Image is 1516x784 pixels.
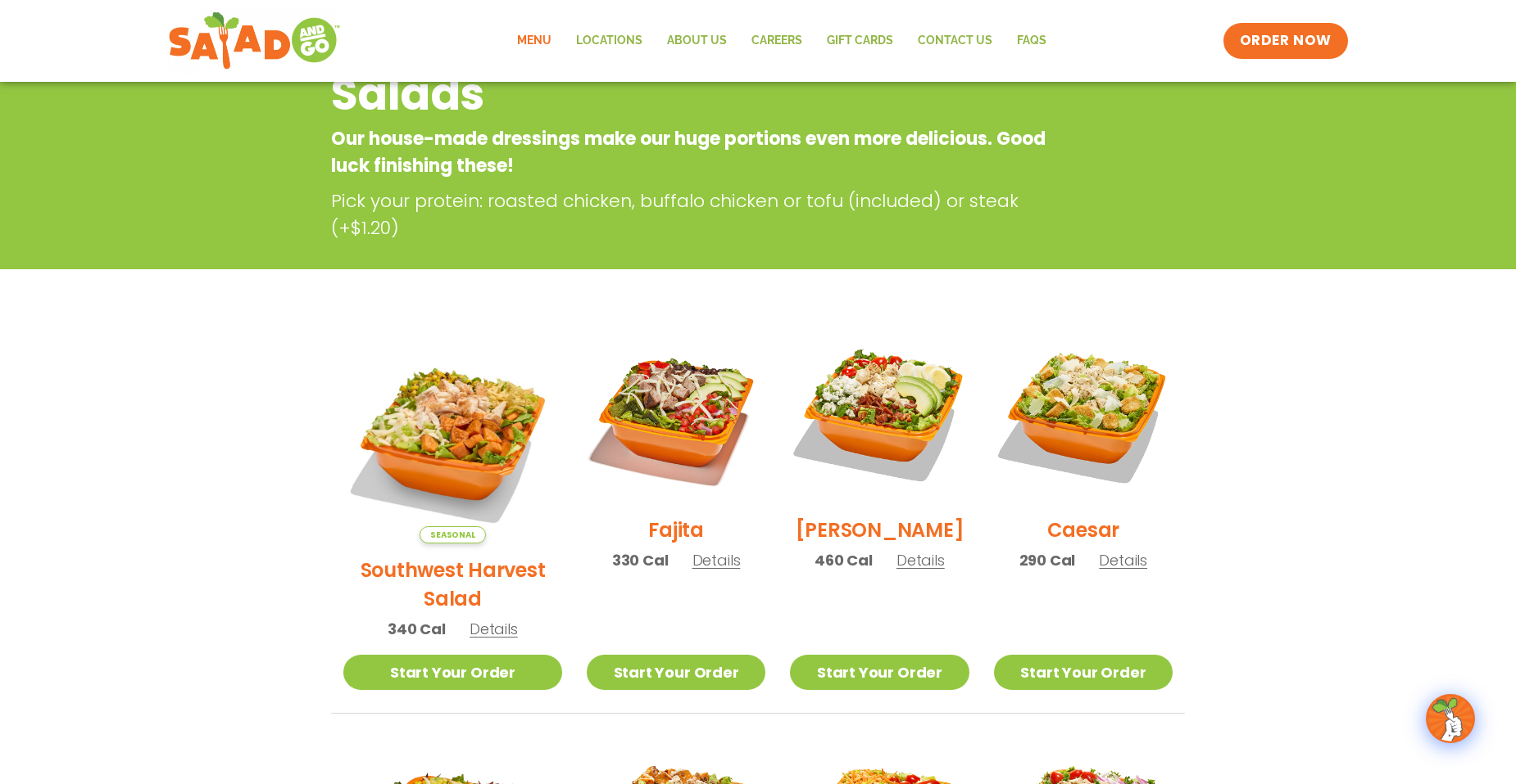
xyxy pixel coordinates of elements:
[896,550,945,570] span: Details
[692,550,741,570] span: Details
[1005,22,1059,60] a: FAQs
[420,526,486,543] span: Seasonal
[815,22,906,60] a: GIFT CARDS
[587,325,765,503] img: Product photo for Fajita Salad
[343,655,562,690] a: Start Your Order
[994,325,1173,503] img: Product photo for Caesar Salad
[587,655,765,690] a: Start Your Order
[331,125,1053,179] p: Our house-made dressings make our huge portions even more delicious. Good luck finishing these!
[612,549,669,571] span: 330 Cal
[994,655,1173,690] a: Start Your Order
[815,549,873,571] span: 460 Cal
[1047,516,1120,544] h2: Caesar
[1223,23,1348,59] a: ORDER NOW
[1427,696,1473,741] img: wpChatIcon
[343,556,562,613] h2: Southwest Harvest Salad
[655,22,739,60] a: About Us
[343,325,562,543] img: Product photo for Southwest Harvest Salad
[1240,31,1332,51] span: ORDER NOW
[470,619,518,639] span: Details
[1099,550,1147,570] span: Details
[564,22,655,60] a: Locations
[1019,549,1076,571] span: 290 Cal
[739,22,815,60] a: Careers
[505,22,564,60] a: Menu
[648,516,704,544] h2: Fajita
[505,22,1059,60] nav: Menu
[168,8,341,74] img: new-SAG-logo-768×292
[331,187,1060,241] p: Pick your protein: roasted chicken, buffalo chicken or tofu (included) or steak (+$1.20)
[790,655,969,690] a: Start Your Order
[790,325,969,503] img: Product photo for Cobb Salad
[331,61,1053,128] h2: Salads
[796,516,965,544] h2: [PERSON_NAME]
[388,618,446,640] span: 340 Cal
[906,22,1005,60] a: Contact Us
